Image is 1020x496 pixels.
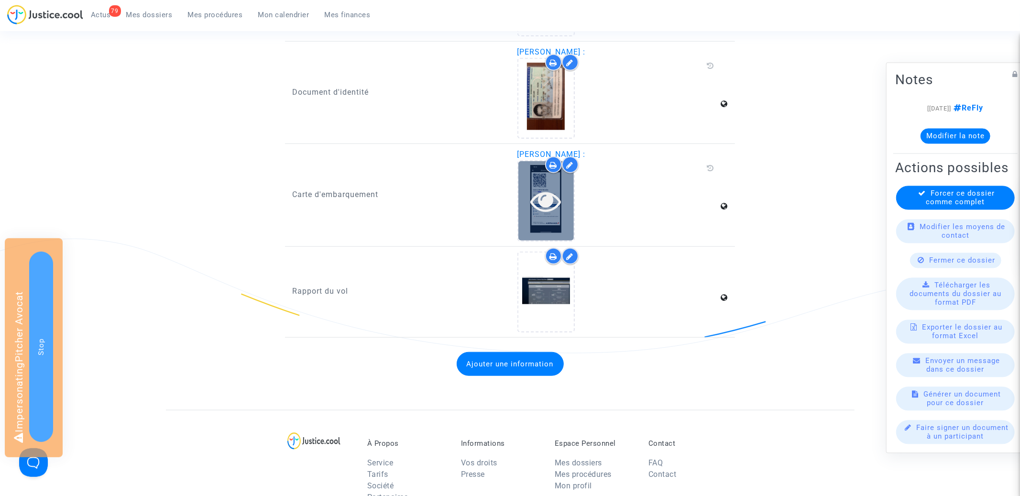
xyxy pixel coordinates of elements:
[555,481,592,490] a: Mon profil
[292,188,503,200] p: Carte d'embarquement
[555,439,634,448] p: Espace Personnel
[928,105,952,112] span: [[DATE]]
[926,189,995,206] span: Forcer ce dossier comme complet
[910,281,1001,307] span: Télécharger les documents du dossier au format PDF
[648,470,677,479] a: Contact
[952,103,984,112] span: ReFly
[29,252,53,442] button: Stop
[922,323,1003,340] span: Exporter le dossier au format Excel
[517,150,586,159] span: [PERSON_NAME] :
[19,448,48,477] iframe: Help Scout Beacon - Open
[126,11,173,19] span: Mes dossiers
[180,8,251,22] a: Mes procédures
[367,439,447,448] p: À Propos
[648,439,728,448] p: Contact
[83,8,119,22] a: 79Actus
[109,5,121,17] div: 79
[895,71,1016,88] h2: Notes
[457,352,564,376] button: Ajouter une information
[461,458,497,467] a: Vos droits
[926,356,1000,374] span: Envoyer un message dans ce dossier
[37,338,45,355] span: Stop
[461,470,485,479] a: Presse
[119,8,180,22] a: Mes dossiers
[367,458,394,467] a: Service
[258,11,309,19] span: Mon calendrier
[517,47,586,56] span: [PERSON_NAME] :
[930,256,996,265] span: Fermer ce dossier
[5,238,63,457] div: Impersonating
[916,423,1009,441] span: Faire signer un document à un participant
[367,481,394,490] a: Société
[251,8,317,22] a: Mon calendrier
[317,8,378,22] a: Mes finances
[7,5,83,24] img: jc-logo.svg
[895,159,1016,176] h2: Actions possibles
[921,128,990,143] button: Modifier la note
[367,470,388,479] a: Tarifs
[924,390,1001,407] span: Générer un document pour ce dossier
[920,222,1006,240] span: Modifier les moyens de contact
[461,439,540,448] p: Informations
[188,11,243,19] span: Mes procédures
[648,458,663,467] a: FAQ
[325,11,371,19] span: Mes finances
[292,285,503,297] p: Rapport du vol
[292,86,503,98] p: Document d'identité
[91,11,111,19] span: Actus
[287,432,340,450] img: logo-lg.svg
[555,458,602,467] a: Mes dossiers
[555,470,612,479] a: Mes procédures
